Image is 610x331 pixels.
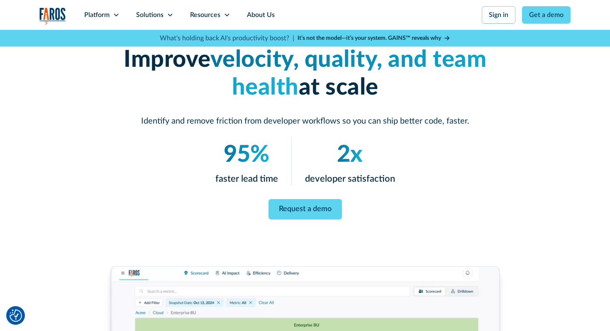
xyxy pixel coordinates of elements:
[39,7,66,24] img: Logo of the analytics and reporting company Faros.
[337,143,363,166] em: 2x
[10,309,22,322] button: Cookie Settings
[215,172,278,186] p: faster lead time
[190,10,220,20] div: Resources
[106,46,504,102] h1: Improve at scale
[268,199,342,219] a: Request a demo
[210,48,487,99] em: velocity, quality, and team health
[305,172,395,186] p: developer satisfaction
[224,143,269,166] em: 95%
[106,115,504,127] p: Identify and remove friction from developer workflows so you can ship better code, faster.
[298,34,450,43] a: It’s not the model—it’s your system. GAINS™ reveals why
[522,6,571,24] a: Get a demo
[84,10,110,20] div: Platform
[136,10,163,20] div: Solutions
[298,35,441,41] strong: It’s not the model—it’s your system. GAINS™ reveals why
[160,33,294,43] p: What's holding back AI's productivity boost? |
[39,7,66,24] a: home
[10,309,22,322] img: Revisit consent button
[482,6,515,24] a: Sign in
